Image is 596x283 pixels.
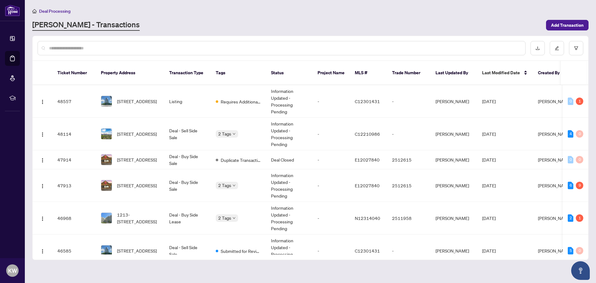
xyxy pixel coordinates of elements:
[568,214,573,222] div: 2
[233,217,236,220] span: down
[221,248,261,254] span: Submitted for Review
[482,215,496,221] span: [DATE]
[221,157,261,163] span: Duplicate Transaction
[164,235,211,267] td: Deal - Sell Side Sale
[38,155,47,165] button: Logo
[387,150,431,169] td: 2512615
[431,202,477,235] td: [PERSON_NAME]
[38,246,47,256] button: Logo
[38,180,47,190] button: Logo
[117,98,157,105] span: [STREET_ADDRESS]
[218,182,231,189] span: 2 Tags
[387,85,431,118] td: -
[101,129,112,139] img: thumbnail-img
[52,85,96,118] td: 48557
[431,169,477,202] td: [PERSON_NAME]
[574,46,578,50] span: filter
[266,202,313,235] td: Information Updated - Processing Pending
[350,61,387,85] th: MLS #
[101,245,112,256] img: thumbnail-img
[164,202,211,235] td: Deal - Buy Side Lease
[355,248,380,253] span: C12301431
[40,158,45,163] img: Logo
[38,129,47,139] button: Logo
[40,184,45,189] img: Logo
[355,98,380,104] span: C12301431
[117,130,157,137] span: [STREET_ADDRESS]
[313,202,350,235] td: -
[313,61,350,85] th: Project Name
[387,61,431,85] th: Trade Number
[266,118,313,150] td: Information Updated - Processing Pending
[568,247,573,254] div: 5
[38,213,47,223] button: Logo
[576,156,583,163] div: 0
[531,41,545,55] button: download
[538,183,571,188] span: [PERSON_NAME]
[313,169,350,202] td: -
[101,213,112,223] img: thumbnail-img
[32,9,37,13] span: home
[233,132,236,135] span: down
[431,150,477,169] td: [PERSON_NAME]
[568,156,573,163] div: 0
[38,96,47,106] button: Logo
[101,180,112,191] img: thumbnail-img
[387,118,431,150] td: -
[52,235,96,267] td: 46585
[164,118,211,150] td: Deal - Sell Side Sale
[550,41,564,55] button: edit
[538,248,571,253] span: [PERSON_NAME]
[538,215,571,221] span: [PERSON_NAME]
[576,182,583,189] div: 9
[101,154,112,165] img: thumbnail-img
[387,169,431,202] td: 2512615
[538,157,571,162] span: [PERSON_NAME]
[431,61,477,85] th: Last Updated By
[387,235,431,267] td: -
[52,169,96,202] td: 47913
[40,216,45,221] img: Logo
[387,202,431,235] td: 2511958
[164,169,211,202] td: Deal - Buy Side Sale
[117,211,159,225] span: 1213-[STREET_ADDRESS]
[482,183,496,188] span: [DATE]
[538,98,571,104] span: [PERSON_NAME]
[576,130,583,138] div: 0
[355,131,380,137] span: C12210986
[117,247,157,254] span: [STREET_ADDRESS]
[313,150,350,169] td: -
[40,99,45,104] img: Logo
[555,46,559,50] span: edit
[164,61,211,85] th: Transaction Type
[266,235,313,267] td: Information Updated - Processing Pending
[477,61,533,85] th: Last Modified Date
[431,118,477,150] td: [PERSON_NAME]
[266,169,313,202] td: Information Updated - Processing Pending
[164,85,211,118] td: Listing
[551,20,584,30] span: Add Transaction
[8,266,17,275] span: KW
[571,261,590,280] button: Open asap
[568,98,573,105] div: 0
[266,61,313,85] th: Status
[576,98,583,105] div: 1
[5,5,20,16] img: logo
[538,131,571,137] span: [PERSON_NAME]
[164,150,211,169] td: Deal - Buy Side Sale
[313,118,350,150] td: -
[52,118,96,150] td: 48114
[482,157,496,162] span: [DATE]
[40,132,45,137] img: Logo
[313,85,350,118] td: -
[576,214,583,222] div: 1
[355,183,380,188] span: E12027840
[568,182,573,189] div: 6
[576,247,583,254] div: 0
[482,248,496,253] span: [DATE]
[266,150,313,169] td: Deal Closed
[52,202,96,235] td: 46968
[221,98,261,105] span: Requires Additional Docs
[96,61,164,85] th: Property Address
[431,85,477,118] td: [PERSON_NAME]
